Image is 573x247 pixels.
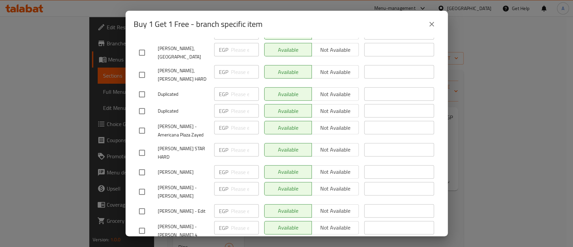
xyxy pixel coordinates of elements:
[158,122,209,139] span: [PERSON_NAME] - Americana Plaza Zayed
[219,224,228,232] p: EGP
[219,107,228,115] p: EGP
[219,168,228,176] p: EGP
[158,44,209,61] span: [PERSON_NAME], [GEOGRAPHIC_DATA]
[231,43,259,56] input: Please enter price
[231,121,259,134] input: Please enter price
[158,207,209,215] span: [PERSON_NAME] - Edit
[219,146,228,154] p: EGP
[219,90,228,98] p: EGP
[219,185,228,193] p: EGP
[231,165,259,179] input: Please enter price
[231,143,259,157] input: Please enter price
[158,90,209,98] span: Duplicated
[219,68,228,76] p: EGP
[158,222,209,239] span: [PERSON_NAME] - [PERSON_NAME] 4
[158,183,209,200] span: [PERSON_NAME] - [PERSON_NAME]
[219,207,228,215] p: EGP
[158,107,209,115] span: Duplicated
[158,168,209,176] span: [PERSON_NAME]
[424,16,440,32] button: close
[231,204,259,218] input: Please enter price
[231,104,259,118] input: Please enter price
[231,221,259,235] input: Please enter price
[158,67,209,83] span: [PERSON_NAME], [PERSON_NAME] HARD
[231,182,259,196] input: Please enter price
[134,19,262,30] h2: Buy 1 Get 1 Free - branch specific item
[231,65,259,79] input: Please enter price
[219,46,228,54] p: EGP
[219,124,228,132] p: EGP
[158,145,209,161] span: [PERSON_NAME] STAR HARD
[231,87,259,101] input: Please enter price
